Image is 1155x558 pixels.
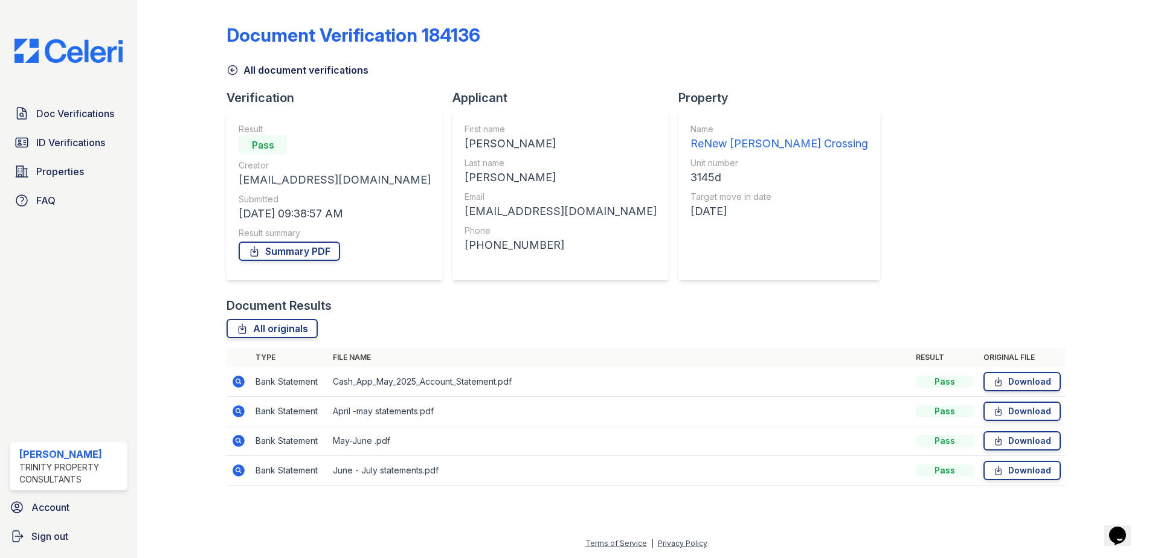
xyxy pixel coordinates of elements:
div: [DATE] [690,203,868,220]
span: FAQ [36,193,56,208]
span: Doc Verifications [36,106,114,121]
a: FAQ [10,188,127,213]
a: All originals [227,319,318,338]
div: 3145d [690,169,868,186]
div: | [651,539,654,548]
div: Submitted [239,193,431,205]
td: Bank Statement [251,397,328,426]
td: Bank Statement [251,367,328,397]
div: First name [465,123,657,135]
div: Unit number [690,157,868,169]
span: Properties [36,164,84,179]
a: Doc Verifications [10,101,127,126]
div: Pass [916,405,974,417]
div: [EMAIL_ADDRESS][DOMAIN_NAME] [465,203,657,220]
span: Sign out [31,529,68,544]
a: Download [983,402,1061,421]
a: Download [983,372,1061,391]
td: Cash_App_May_2025_Account_Statement.pdf [328,367,911,397]
div: Document Verification 184136 [227,24,480,46]
a: Summary PDF [239,242,340,261]
div: Property [678,89,890,106]
div: Email [465,191,657,203]
img: CE_Logo_Blue-a8612792a0a2168367f1c8372b55b34899dd931a85d93a1a3d3e32e68fde9ad4.png [5,39,132,63]
td: April -may statements.pdf [328,397,911,426]
div: Verification [227,89,452,106]
a: ID Verifications [10,130,127,155]
div: [EMAIL_ADDRESS][DOMAIN_NAME] [239,172,431,188]
th: File name [328,348,911,367]
div: Pass [239,135,287,155]
div: [PERSON_NAME] [465,135,657,152]
div: Creator [239,159,431,172]
div: Name [690,123,868,135]
td: June - July statements.pdf [328,456,911,486]
a: Sign out [5,524,132,548]
a: Terms of Service [585,539,647,548]
div: ReNew [PERSON_NAME] Crossing [690,135,868,152]
div: Pass [916,376,974,388]
td: Bank Statement [251,456,328,486]
div: Last name [465,157,657,169]
div: [PERSON_NAME] [19,447,123,461]
div: Result summary [239,227,431,239]
div: [PERSON_NAME] [465,169,657,186]
div: Trinity Property Consultants [19,461,123,486]
span: ID Verifications [36,135,105,150]
div: Applicant [452,89,678,106]
div: Result [239,123,431,135]
div: Document Results [227,297,332,314]
td: Bank Statement [251,426,328,456]
div: Phone [465,225,657,237]
div: Pass [916,435,974,447]
th: Original file [979,348,1066,367]
iframe: chat widget [1104,510,1143,546]
a: Download [983,431,1061,451]
a: Account [5,495,132,519]
td: May-June .pdf [328,426,911,456]
th: Result [911,348,979,367]
th: Type [251,348,328,367]
a: Privacy Policy [658,539,707,548]
div: [PHONE_NUMBER] [465,237,657,254]
div: [DATE] 09:38:57 AM [239,205,431,222]
span: Account [31,500,69,515]
a: Download [983,461,1061,480]
a: Name ReNew [PERSON_NAME] Crossing [690,123,868,152]
div: Target move in date [690,191,868,203]
div: Pass [916,464,974,476]
a: All document verifications [227,63,368,77]
a: Properties [10,159,127,184]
